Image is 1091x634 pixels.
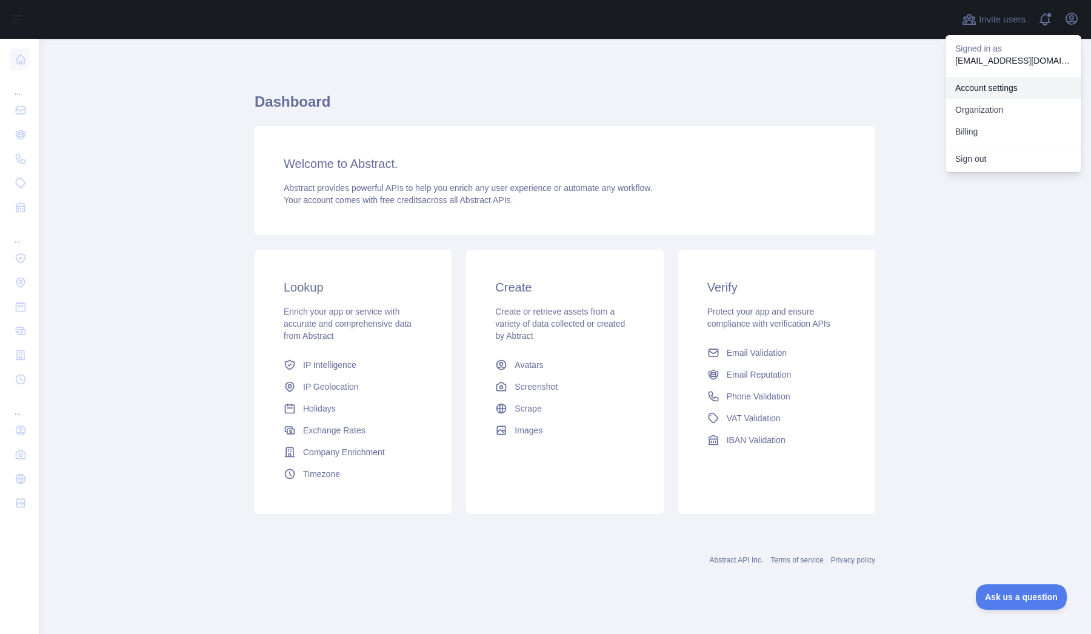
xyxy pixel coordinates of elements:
[727,347,787,359] span: Email Validation
[959,10,1028,29] button: Invite users
[284,195,513,205] span: Your account comes with across all Abstract APIs.
[279,398,427,419] a: Holidays
[284,155,846,172] h3: Welcome to Abstract.
[515,424,542,436] span: Images
[279,441,427,463] a: Company Enrichment
[279,463,427,485] a: Timezone
[495,279,634,296] h3: Create
[495,307,625,341] span: Create or retrieve assets from a variety of data collected or created by Abtract
[702,385,851,407] a: Phone Validation
[707,279,846,296] h3: Verify
[727,390,790,402] span: Phone Validation
[255,92,875,121] h1: Dashboard
[831,556,875,564] a: Privacy policy
[303,381,359,393] span: IP Geolocation
[946,121,1081,142] button: Billing
[380,195,422,205] span: free credits
[303,402,336,415] span: Holidays
[515,359,543,371] span: Avatars
[284,183,653,193] span: Abstract provides powerful APIs to help you enrich any user experience or automate any workflow.
[490,398,639,419] a: Scrape
[727,412,781,424] span: VAT Validation
[279,354,427,376] a: IP Intelligence
[727,434,786,446] span: IBAN Validation
[303,359,356,371] span: IP Intelligence
[702,429,851,451] a: IBAN Validation
[979,13,1026,27] span: Invite users
[770,556,823,564] a: Terms of service
[710,556,764,564] a: Abstract API Inc.
[303,424,365,436] span: Exchange Rates
[946,148,1081,170] button: Sign out
[976,584,1067,610] iframe: Toggle Customer Support
[303,446,385,458] span: Company Enrichment
[515,402,541,415] span: Scrape
[946,99,1081,121] a: Organization
[707,307,830,329] span: Protect your app and ensure compliance with verification APIs
[515,381,558,393] span: Screenshot
[303,468,340,480] span: Timezone
[702,364,851,385] a: Email Reputation
[955,55,1072,67] p: [EMAIL_ADDRESS][DOMAIN_NAME]
[490,419,639,441] a: Images
[702,407,851,429] a: VAT Validation
[490,354,639,376] a: Avatars
[946,77,1081,99] a: Account settings
[10,73,29,97] div: ...
[284,307,412,341] span: Enrich your app or service with accurate and comprehensive data from Abstract
[279,376,427,398] a: IP Geolocation
[955,42,1072,55] p: Signed in as
[702,342,851,364] a: Email Validation
[727,369,792,381] span: Email Reputation
[284,279,422,296] h3: Lookup
[10,393,29,417] div: ...
[490,376,639,398] a: Screenshot
[10,221,29,245] div: ...
[279,419,427,441] a: Exchange Rates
